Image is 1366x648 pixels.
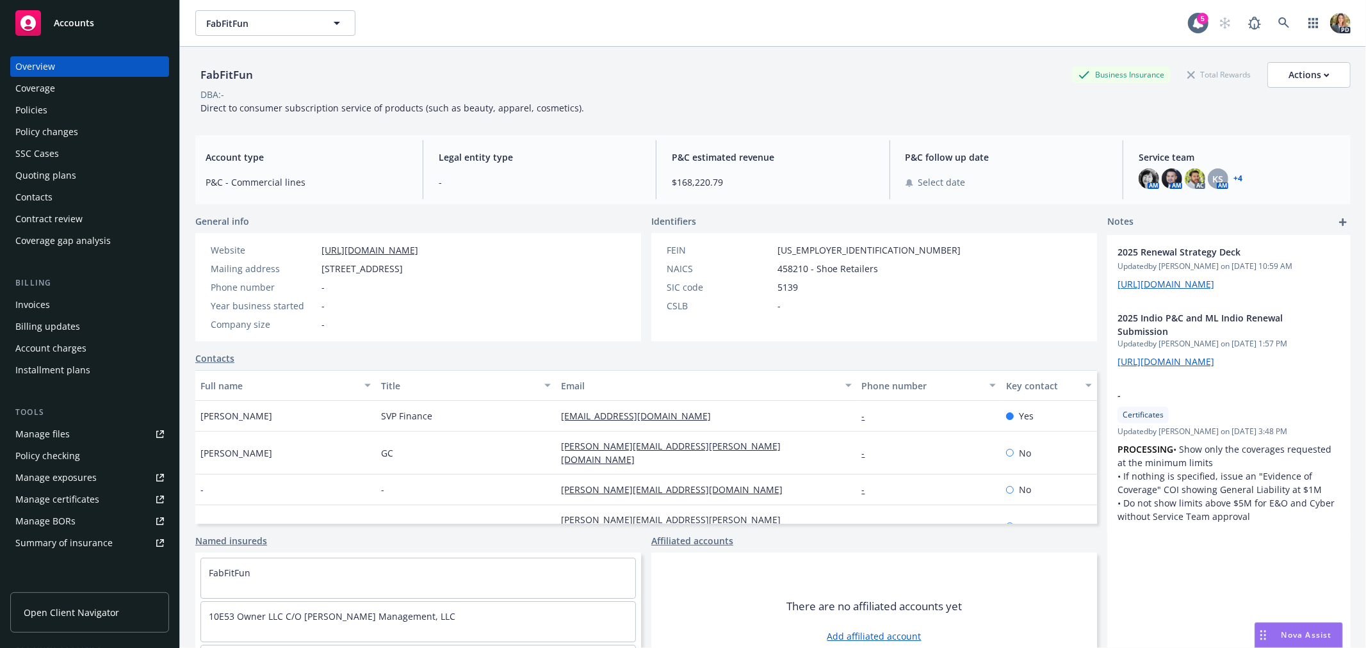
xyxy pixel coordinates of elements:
[777,280,798,294] span: 5139
[15,231,111,251] div: Coverage gap analysis
[1001,370,1097,401] button: Key contact
[1118,443,1173,455] strong: PROCESSING
[857,370,1001,401] button: Phone number
[381,446,393,460] span: GC
[195,215,249,228] span: General info
[1019,520,1031,533] span: No
[667,243,772,257] div: FEIN
[10,360,169,380] a: Installment plans
[777,299,781,312] span: -
[10,231,169,251] a: Coverage gap analysis
[211,243,316,257] div: Website
[1107,301,1351,378] div: 2025 Indio P&C and ML Indio Renewal SubmissionUpdatedby [PERSON_NAME] on [DATE] 1:57 PM[URL][DOMA...
[10,467,169,488] a: Manage exposures
[1197,13,1208,24] div: 5
[651,534,733,547] a: Affiliated accounts
[15,187,53,207] div: Contacts
[200,409,272,423] span: [PERSON_NAME]
[376,370,557,401] button: Title
[321,262,403,275] span: [STREET_ADDRESS]
[195,10,355,36] button: FabFitFun
[321,299,325,312] span: -
[667,299,772,312] div: CSLB
[15,78,55,99] div: Coverage
[321,280,325,294] span: -
[862,379,982,393] div: Phone number
[15,511,76,531] div: Manage BORs
[1107,235,1351,301] div: 2025 Renewal Strategy DeckUpdatedby [PERSON_NAME] on [DATE] 10:59 AM[URL][DOMAIN_NAME]
[211,262,316,275] div: Mailing address
[195,67,258,83] div: FabFitFun
[10,489,169,510] a: Manage certificates
[15,467,97,488] div: Manage exposures
[1019,409,1034,423] span: Yes
[10,143,169,164] a: SSC Cases
[556,370,856,401] button: Email
[200,88,224,101] div: DBA: -
[381,520,384,533] span: -
[561,514,781,539] a: [PERSON_NAME][EMAIL_ADDRESS][PERSON_NAME][DOMAIN_NAME]
[10,579,169,592] div: Analytics hub
[1118,338,1340,350] span: Updated by [PERSON_NAME] on [DATE] 1:57 PM
[1185,168,1205,189] img: photo
[1118,389,1307,402] span: -
[1267,62,1351,88] button: Actions
[10,406,169,419] div: Tools
[211,299,316,312] div: Year business started
[15,56,55,77] div: Overview
[862,410,875,422] a: -
[209,610,455,622] a: 10E53 Owner LLC C/O [PERSON_NAME] Management, LLC
[10,533,169,553] a: Summary of insurance
[1242,10,1267,36] a: Report a Bug
[15,489,99,510] div: Manage certificates
[862,447,875,459] a: -
[321,318,325,331] span: -
[206,150,407,164] span: Account type
[1019,446,1031,460] span: No
[54,18,94,28] span: Accounts
[439,150,640,164] span: Legal entity type
[10,5,169,41] a: Accounts
[10,316,169,337] a: Billing updates
[1123,409,1164,421] span: Certificates
[1301,10,1326,36] a: Switch app
[1162,168,1182,189] img: photo
[209,567,250,579] a: FabFitFun
[10,338,169,359] a: Account charges
[200,520,272,533] span: [PERSON_NAME]
[211,318,316,331] div: Company size
[561,410,721,422] a: [EMAIL_ADDRESS][DOMAIN_NAME]
[777,243,961,257] span: [US_EMPLOYER_IDENTIFICATION_NUMBER]
[10,100,169,120] a: Policies
[1330,13,1351,33] img: photo
[1289,63,1329,87] div: Actions
[24,606,119,619] span: Open Client Navigator
[1107,215,1134,230] span: Notes
[561,483,793,496] a: [PERSON_NAME][EMAIL_ADDRESS][DOMAIN_NAME]
[15,338,86,359] div: Account charges
[15,424,70,444] div: Manage files
[381,409,432,423] span: SVP Finance
[10,446,169,466] a: Policy checking
[10,187,169,207] a: Contacts
[667,280,772,294] div: SIC code
[15,122,78,142] div: Policy changes
[15,209,83,229] div: Contract review
[777,262,878,275] span: 458210 - Shoe Retailers
[906,150,1107,164] span: P&C follow up date
[1118,311,1307,338] span: 2025 Indio P&C and ML Indio Renewal Submission
[1107,378,1351,533] div: -CertificatesUpdatedby [PERSON_NAME] on [DATE] 3:48 PMPROCESSING• Show only the coverages request...
[195,370,376,401] button: Full name
[10,511,169,531] a: Manage BORs
[1019,483,1031,496] span: No
[15,295,50,315] div: Invoices
[10,78,169,99] a: Coverage
[15,533,113,553] div: Summary of insurance
[672,150,874,164] span: P&C estimated revenue
[1006,379,1078,393] div: Key contact
[1118,442,1340,523] p: • Show only the coverages requested at the minimum limits • If nothing is specified, issue an "Ev...
[200,483,204,496] span: -
[1271,10,1297,36] a: Search
[321,244,418,256] a: [URL][DOMAIN_NAME]
[1118,426,1340,437] span: Updated by [PERSON_NAME] on [DATE] 3:48 PM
